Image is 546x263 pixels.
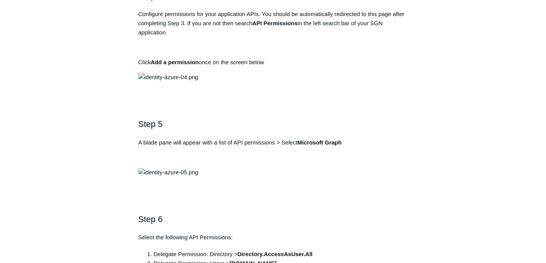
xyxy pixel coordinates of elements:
strong: API Permissions [252,20,297,26]
p: Configure permissions for your application APIs. You should be automatically redirected to this p... [138,10,408,37]
p: Click once on the screen below [138,58,408,67]
p: A blade pane will appear with a list of API permissions > Select [138,138,408,147]
p: Select the following API Permissions: [138,233,408,242]
h2: Step 5 [138,117,408,131]
strong: Microsoft Graph [297,139,342,146]
li: Delegate Permission: Directory > [154,250,408,259]
img: identity-azure-04.png [138,73,198,82]
strong: Add a permission [151,59,199,65]
strong: Directory.AccessAsUser.All [237,251,313,257]
h2: Step 6 [138,213,408,226]
img: identity-azure-05.png [138,168,198,177]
